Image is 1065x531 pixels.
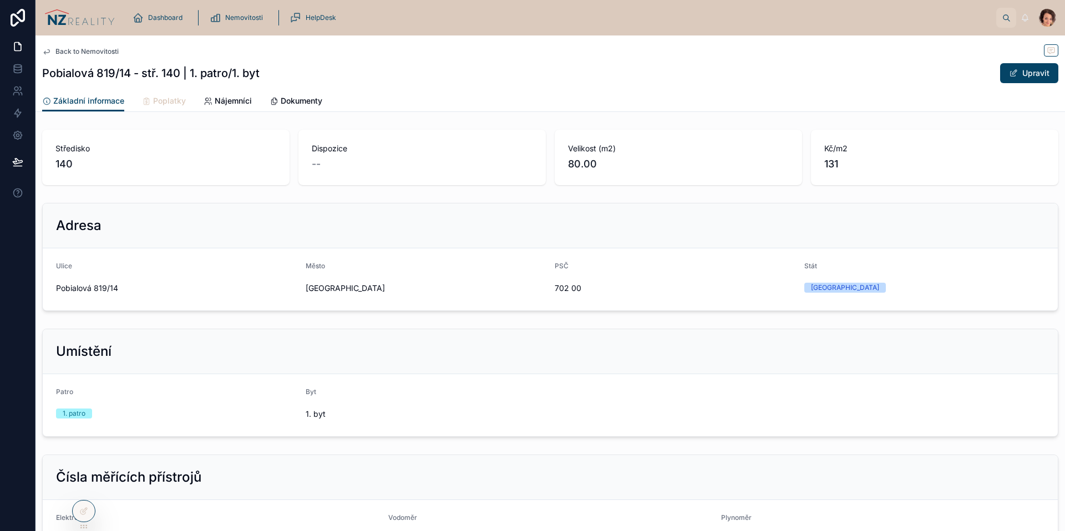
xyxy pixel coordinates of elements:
span: Nájemníci [215,95,252,106]
span: 140 [55,156,276,172]
div: [GEOGRAPHIC_DATA] [811,283,879,293]
a: Nájemníci [204,91,252,113]
span: Základní informace [53,95,124,106]
span: Pobialová 819/14 [56,283,297,294]
span: 1. byt [306,409,546,420]
span: Dispozice [312,143,532,154]
span: Město [306,262,325,270]
span: Kč/m2 [824,143,1045,154]
a: Dokumenty [270,91,322,113]
a: Poplatky [142,91,186,113]
span: Vodoměr [388,513,417,522]
h2: Čísla měřících přístrojů [56,468,201,486]
div: scrollable content [124,6,996,30]
span: 702 00 [555,283,795,294]
span: HelpDesk [306,13,336,22]
span: Stát [804,262,817,270]
span: Velikost (m2) [568,143,789,154]
a: Back to Nemovitosti [42,47,119,56]
span: Dashboard [148,13,182,22]
div: 1. patro [63,409,85,418]
span: Plynoměr [721,513,752,522]
span: -- [312,156,321,172]
img: App logo [44,9,115,27]
span: Nemovitosti [225,13,263,22]
span: Elektroměr [56,513,91,522]
h2: Adresa [56,217,102,234]
span: Back to Nemovitosti [55,47,119,56]
a: Dashboard [129,8,190,28]
a: Nemovitosti [206,8,271,28]
a: HelpDesk [287,8,344,28]
h1: Pobialová 819/14 - stř. 140 | 1. patro/1. byt [42,65,260,81]
h2: Umístění [56,343,111,360]
span: 80.00 [568,156,789,172]
span: Poplatky [153,95,186,106]
span: Byt [306,387,316,396]
span: Dokumenty [281,95,322,106]
button: Upravit [1000,63,1058,83]
span: Ulice [56,262,72,270]
span: 131 [824,156,1045,172]
span: [GEOGRAPHIC_DATA] [306,283,546,294]
span: PSČ [555,262,569,270]
span: Středisko [55,143,276,154]
span: Patro [56,387,73,396]
a: Základní informace [42,91,124,112]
